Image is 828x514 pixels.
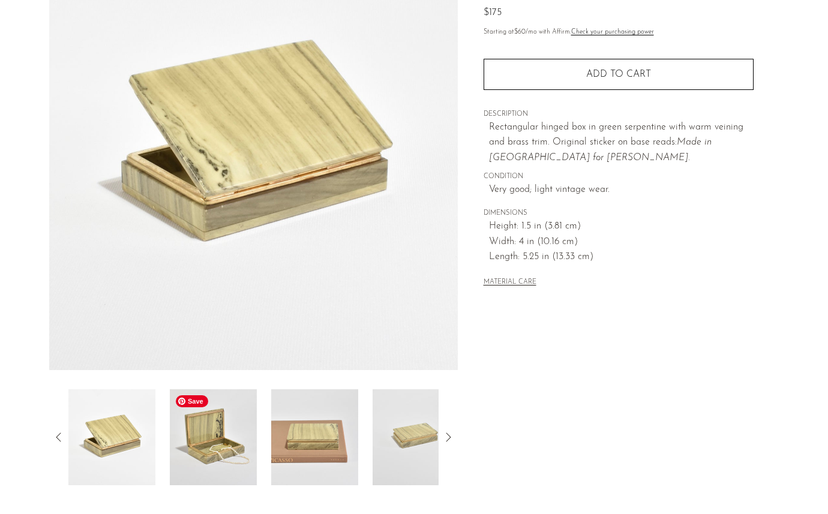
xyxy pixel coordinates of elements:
span: Very good; light vintage wear. [489,182,754,198]
img: Hinged Stone Italian Box [271,389,358,485]
img: Hinged Stone Italian Box [373,389,460,485]
span: $60 [514,29,526,35]
span: Save [176,395,208,407]
img: Hinged Stone Italian Box [68,389,155,485]
button: Add to cart [484,59,754,90]
span: CONDITION [484,172,754,182]
span: Width: 4 in (10.16 cm) [489,235,754,250]
span: Add to cart [586,69,651,80]
span: DESCRIPTION [484,109,754,120]
img: Hinged Stone Italian Box [170,389,257,485]
span: DIMENSIONS [484,208,754,219]
button: MATERIAL CARE [484,278,536,287]
p: Starting at /mo with Affirm. [484,27,754,38]
span: Height: 1.5 in (3.81 cm) [489,219,754,235]
span: $175 [484,8,502,17]
p: Rectangular hinged box in green serpentine with warm veining and brass trim. Original sticker on ... [489,120,754,166]
span: Length: 5.25 in (13.33 cm) [489,250,754,265]
a: Check your purchasing power - Learn more about Affirm Financing (opens in modal) [571,29,654,35]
